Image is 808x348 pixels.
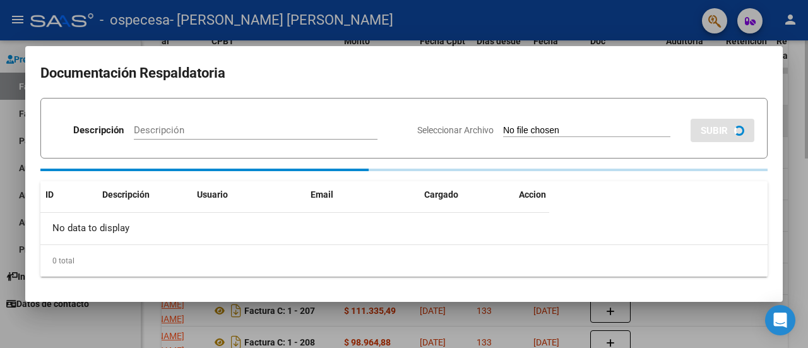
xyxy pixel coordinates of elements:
span: SUBIR [701,125,728,136]
datatable-header-cell: Usuario [192,181,306,208]
span: Descripción [102,189,150,200]
datatable-header-cell: Email [306,181,419,208]
div: No data to display [40,213,549,244]
div: Open Intercom Messenger [765,305,795,335]
p: Descripción [73,123,124,138]
span: Accion [519,189,546,200]
span: ID [45,189,54,200]
div: 0 total [40,245,768,277]
span: Seleccionar Archivo [417,125,494,135]
datatable-header-cell: ID [40,181,97,208]
datatable-header-cell: Accion [514,181,577,208]
datatable-header-cell: Descripción [97,181,192,208]
datatable-header-cell: Cargado [419,181,514,208]
span: Cargado [424,189,458,200]
button: SUBIR [691,119,754,142]
span: Usuario [197,189,228,200]
h2: Documentación Respaldatoria [40,61,768,85]
span: Email [311,189,333,200]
